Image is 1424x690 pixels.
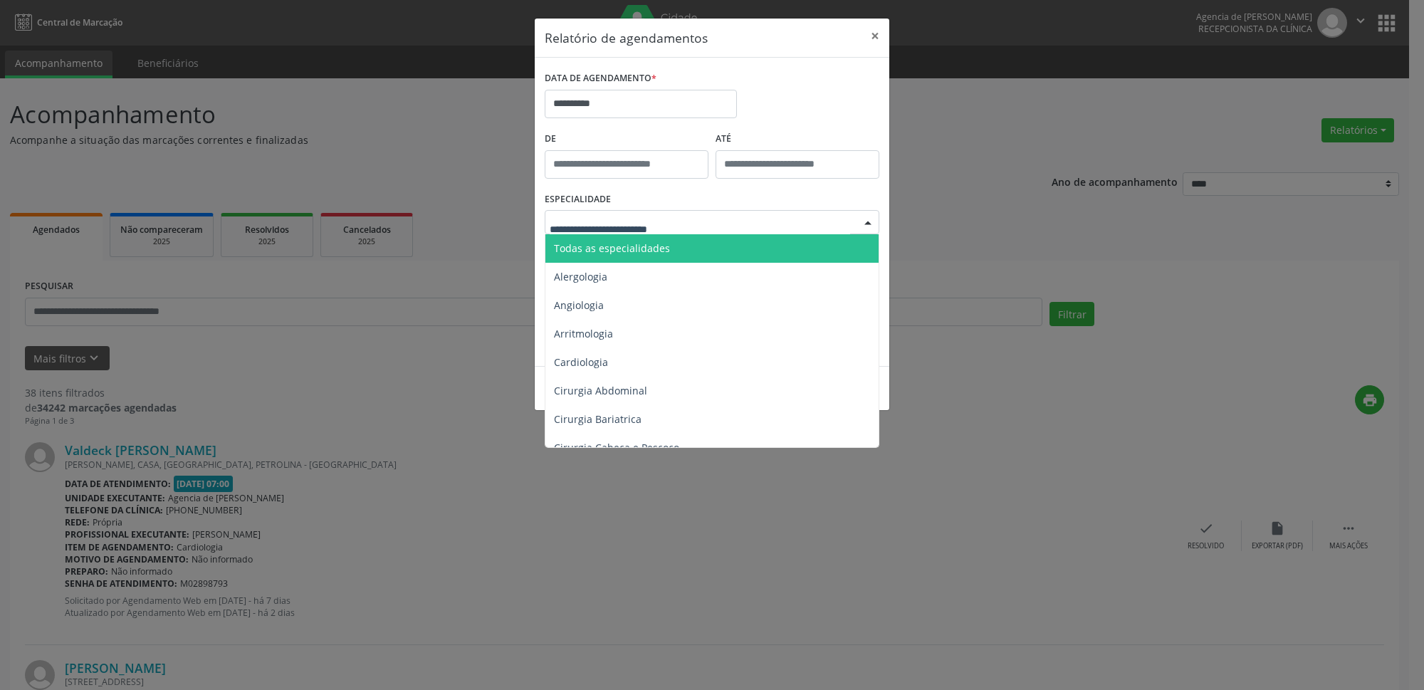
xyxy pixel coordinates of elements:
[554,327,613,340] span: Arritmologia
[545,189,611,211] label: ESPECIALIDADE
[554,412,642,426] span: Cirurgia Bariatrica
[554,441,679,454] span: Cirurgia Cabeça e Pescoço
[554,241,670,255] span: Todas as especialidades
[545,28,708,47] h5: Relatório de agendamentos
[716,128,879,150] label: ATÉ
[545,68,656,90] label: DATA DE AGENDAMENTO
[554,384,647,397] span: Cirurgia Abdominal
[545,128,708,150] label: De
[554,270,607,283] span: Alergologia
[861,19,889,53] button: Close
[554,355,608,369] span: Cardiologia
[554,298,604,312] span: Angiologia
